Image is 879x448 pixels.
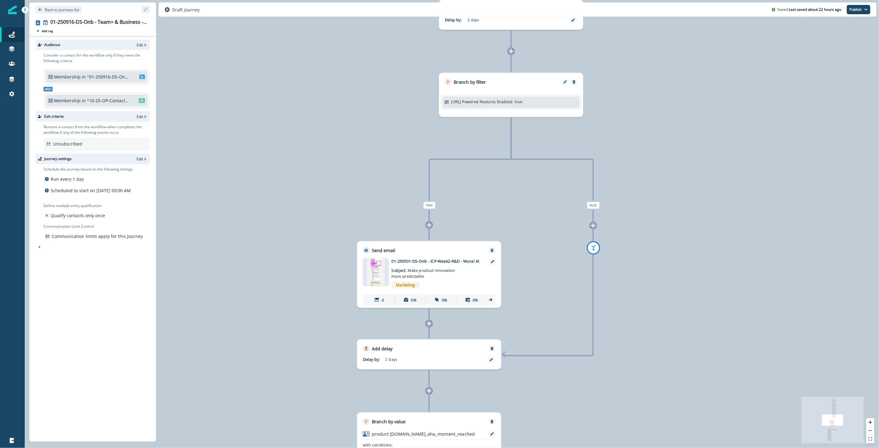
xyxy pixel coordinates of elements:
[363,357,385,362] p: Delay by:
[847,5,870,14] button: Publish
[372,247,395,254] p: Send email
[51,187,131,194] p: Scheduled to start on [DATE] 09:00 AM
[429,118,511,201] g: Edge from 21cf7432-b855-4158-a443-cc5fcb90a20f to node-edge-label8b48bd5c-3443-4857-950d-03de56be...
[42,29,53,33] p: Add tag
[467,17,537,23] p: 3 days
[44,53,150,64] p: Consider a contact for the workflow only if they meet the following criteria
[539,202,647,209] div: False
[558,241,628,255] div: add-gotoremove-goto-linkremove-goto
[357,339,501,369] div: Add delayRemoveDelay by:2 days
[137,156,143,162] p: Edit
[141,6,150,13] button: sidebar collapse toggle
[392,268,455,279] span: Make product innovation more predictable
[137,156,147,162] button: Edit
[515,99,523,105] p: true
[561,80,570,84] button: Edit
[372,418,406,425] p: Branch by value
[451,99,512,105] p: [URL] Powered Features Enabled
[411,297,416,303] p: 0%
[137,114,143,119] p: Edit
[82,97,86,104] p: in
[473,297,478,303] p: 0%
[392,258,482,264] p: 01-250501-DS-Onb - ICP-Week2-R&D - Mural AI
[139,98,145,103] span: DL
[487,420,496,424] button: Remove
[44,224,150,229] p: Communication Limit Control
[44,114,64,119] p: Exit criteria
[139,74,145,79] span: SL
[357,241,501,308] div: Send emailRemoveemail asset unavailable01-250501-DS-Onb - ICP-Week2-R&D - Mural AISubject: Make p...
[866,418,874,427] button: zoom in
[439,73,583,117] div: Branch by filterEditRemove[URL] Powered Features Enabledtrue
[392,264,462,279] p: Subject:
[52,233,143,239] p: Communication limits apply for this Journey
[36,28,54,33] button: Add tag
[51,212,105,219] p: Qualify contacts only once
[385,357,456,362] p: 2 days
[137,42,143,48] p: Edit
[375,202,483,209] div: True
[137,42,147,48] button: Edit
[511,118,593,201] g: Edge from 21cf7432-b855-4158-a443-cc5fcb90a20f to node-edge-labelb1e99ef2-acbc-4a55-adb5-4a0296b9...
[502,255,593,356] g: Edge from d383905f-b635-405a-af3a-7b8509348148 to 006b7254-88a5-4a05-b51f-642e07df54f8
[54,97,81,104] p: Membership
[54,74,81,80] p: Membership
[866,435,874,443] button: fit view
[570,80,579,84] button: Remove
[363,442,393,448] p: with conditions:
[445,17,467,23] p: Delay by:
[36,6,82,14] button: Go back
[866,427,874,435] button: zoom out
[44,156,72,162] p: Journey settings
[367,258,385,286] img: email asset unavailable
[587,202,600,209] span: False
[44,203,106,209] p: Define multiple entry qualification
[44,87,53,91] span: And
[53,141,82,147] p: Unsubscribed
[454,78,486,85] p: Branch by filter
[87,97,129,104] p: "10-25-OP-Contactable"
[372,431,475,437] p: product [DOMAIN_NAME]_aha_moment_reached
[789,7,841,12] p: Last saved about 22 hours ago
[487,347,496,351] button: Remove
[51,176,84,182] p: Run every 1 day
[423,202,435,209] span: True
[137,114,147,119] button: Edit
[442,297,447,303] p: 0%
[44,167,133,172] p: Schedule the journey based on the following timings
[82,74,86,80] p: in
[372,345,393,352] p: Add delay
[587,241,601,255] button: add-goto
[44,42,60,48] p: Audience
[44,124,150,135] p: Remove a contact from the workflow when completes the workflow if any of the following events occur
[382,297,384,303] p: 0
[50,19,147,26] div: 01-250916-DS-Onb - Team+ & Business - R&D - ICP week 2 v1
[8,6,17,14] img: Inflection
[487,248,496,252] button: Remove
[392,281,420,289] span: Marketing
[87,74,129,80] p: "01-250916-DS-Onb - Team+ & Business - R&D"
[172,6,200,13] p: Draft journey
[777,7,788,12] p: Saved
[45,7,79,12] p: Back to journeys list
